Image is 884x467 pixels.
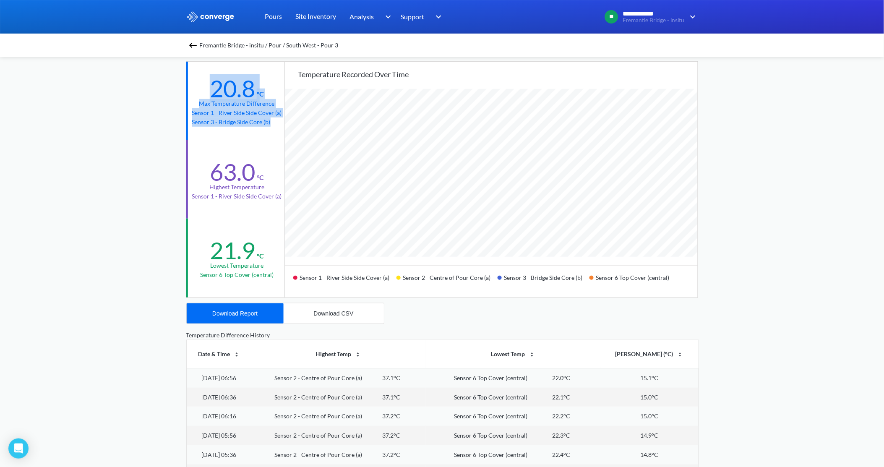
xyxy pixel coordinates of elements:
[383,412,401,421] div: 37.2°C
[192,108,282,117] p: Sensor 1 - River Side Side Cover (a)
[187,340,251,368] th: Date & Time
[251,340,426,368] th: Highest Temp
[200,270,274,279] p: Sensor 6 Top Cover (central)
[209,183,264,192] div: Highest temperature
[210,236,255,265] div: 21.9
[275,431,362,440] div: Sensor 2 - Centre of Pour Core (a)
[430,12,444,22] img: downArrow.svg
[498,271,589,291] div: Sensor 3 - Bridge Side Core (b)
[284,303,384,324] button: Download CSV
[212,310,258,317] div: Download Report
[187,368,251,387] td: [DATE] 06:56
[275,373,362,383] div: Sensor 2 - Centre of Pour Core (a)
[383,373,401,383] div: 37.1°C
[383,450,401,459] div: 37.2°C
[454,412,527,421] div: Sensor 6 Top Cover (central)
[454,450,527,459] div: Sensor 6 Top Cover (central)
[187,303,284,324] button: Download Report
[401,11,425,22] span: Support
[600,388,698,407] td: 15.0°C
[380,12,393,22] img: downArrow.svg
[275,393,362,402] div: Sensor 2 - Centre of Pour Core (a)
[553,412,571,421] div: 22.2°C
[355,351,361,358] img: sort-icon.svg
[383,431,401,440] div: 37.2°C
[553,393,571,402] div: 22.1°C
[200,39,339,51] span: Fremantle Bridge - insitu / Pour / South West - Pour 3
[298,68,698,80] div: Temperature recorded over time
[600,407,698,426] td: 15.0°C
[8,438,29,459] div: Open Intercom Messenger
[623,17,685,23] span: Fremantle Bridge - insitu
[350,11,374,22] span: Analysis
[383,393,401,402] div: 37.1°C
[553,373,571,383] div: 22.0°C
[275,450,362,459] div: Sensor 2 - Centre of Pour Core (a)
[199,99,275,108] div: Max temperature difference
[186,11,235,22] img: logo_ewhite.svg
[233,351,240,358] img: sort-icon.svg
[188,40,198,50] img: backspace.svg
[187,445,251,464] td: [DATE] 05:36
[187,388,251,407] td: [DATE] 06:36
[553,431,571,440] div: 22.3°C
[600,426,698,445] td: 14.9°C
[275,412,362,421] div: Sensor 2 - Centre of Pour Core (a)
[187,426,251,445] td: [DATE] 05:56
[553,450,571,459] div: 22.4°C
[685,12,698,22] img: downArrow.svg
[192,117,282,127] p: Sensor 3 - Bridge Side Core (b)
[529,351,535,358] img: sort-icon.svg
[454,373,527,383] div: Sensor 6 Top Cover (central)
[192,192,282,201] p: Sensor 1 - River Side Side Cover (a)
[314,310,354,317] div: Download CSV
[600,340,698,368] th: [PERSON_NAME] (°C)
[210,74,255,103] div: 20.8
[210,261,263,270] div: Lowest temperature
[293,271,396,291] div: Sensor 1 - River Side Side Cover (a)
[454,393,527,402] div: Sensor 6 Top Cover (central)
[186,331,698,340] div: Temperature Difference History
[677,351,683,358] img: sort-icon.svg
[210,158,255,186] div: 63.0
[187,407,251,426] td: [DATE] 06:16
[600,368,698,387] td: 15.1°C
[589,271,676,291] div: Sensor 6 Top Cover (central)
[426,340,600,368] th: Lowest Temp
[396,271,498,291] div: Sensor 2 - Centre of Pour Core (a)
[600,445,698,464] td: 14.8°C
[454,431,527,440] div: Sensor 6 Top Cover (central)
